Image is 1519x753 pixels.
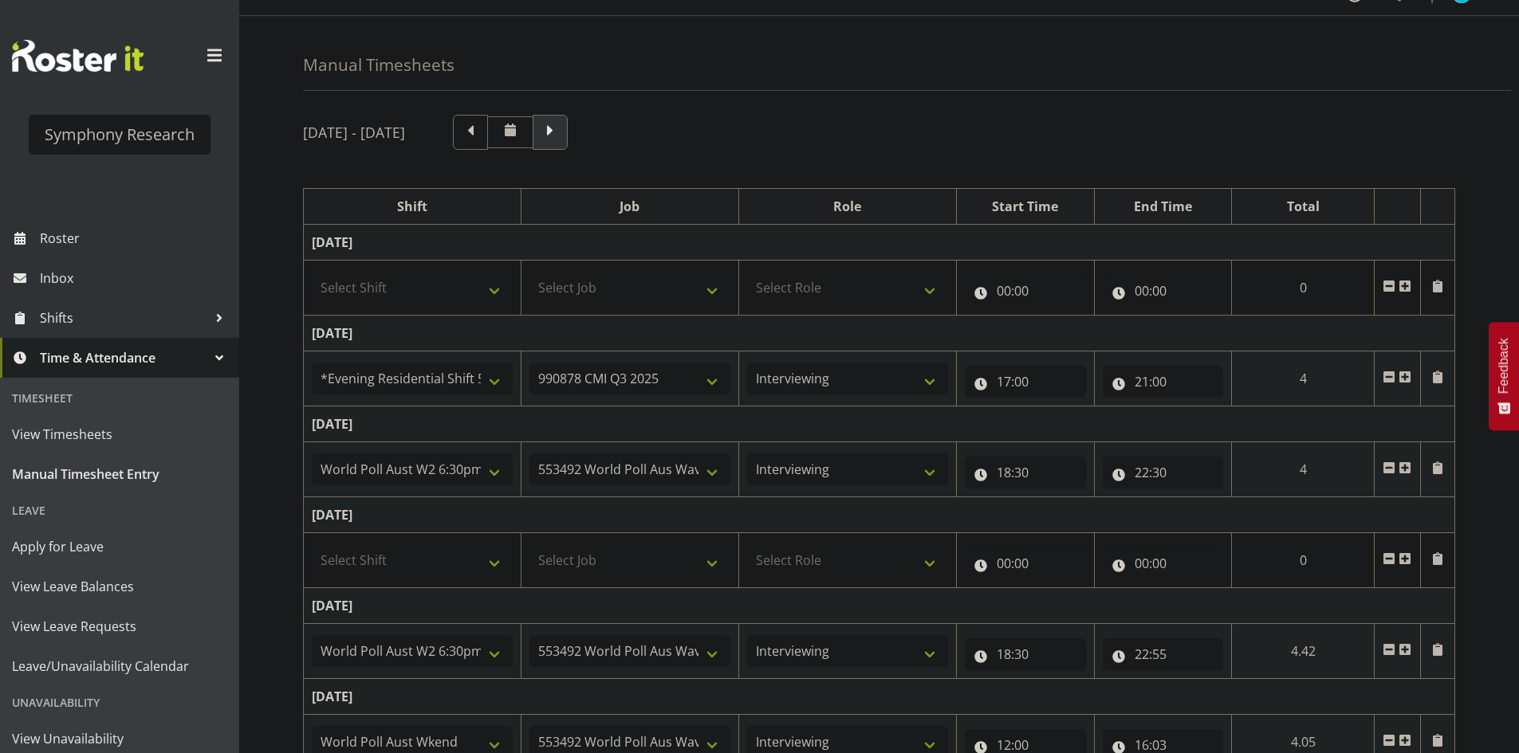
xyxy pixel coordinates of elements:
input: Click to select... [965,275,1086,307]
td: [DATE] [304,225,1455,261]
span: View Leave Balances [12,575,227,598]
td: [DATE] [304,316,1455,351]
img: Rosterit website logo [12,40,144,72]
input: Click to select... [1103,457,1224,488]
div: Shift [312,197,513,216]
td: [DATE] [304,406,1455,442]
input: Click to select... [965,547,1086,579]
div: Job [529,197,730,216]
span: Manual Timesheet Entry [12,462,227,486]
div: Symphony Research [45,123,195,147]
span: View Timesheets [12,422,227,446]
a: Apply for Leave [4,527,235,567]
a: Leave/Unavailability Calendar [4,646,235,686]
input: Click to select... [965,638,1086,670]
span: Apply for Leave [12,535,227,559]
span: Time & Attendance [40,346,207,370]
input: Click to select... [965,366,1086,398]
input: Click to select... [965,457,1086,488]
span: Leave/Unavailability Calendar [12,654,227,678]
a: View Leave Balances [4,567,235,606]
h5: [DATE] - [DATE] [303,124,405,141]
input: Click to select... [1103,275,1224,307]
td: 4.42 [1232,624,1375,679]
a: Manual Timesheet Entry [4,454,235,494]
button: Feedback - Show survey [1489,322,1519,430]
div: Leave [4,494,235,527]
span: Inbox [40,266,231,290]
td: [DATE] [304,497,1455,533]
td: 0 [1232,533,1375,588]
h4: Manual Timesheets [303,56,455,74]
span: Roster [40,226,231,250]
div: Start Time [965,197,1086,216]
td: 0 [1232,261,1375,316]
div: Timesheet [4,382,235,414]
div: End Time [1103,197,1224,216]
div: Role [747,197,948,216]
div: Unavailability [4,686,235,719]
span: Shifts [40,306,207,330]
input: Click to select... [1103,547,1224,579]
a: View Leave Requests [4,606,235,646]
input: Click to select... [1103,366,1224,398]
input: Click to select... [1103,638,1224,670]
span: View Leave Requests [12,614,227,638]
a: View Timesheets [4,414,235,454]
span: Feedback [1497,338,1511,394]
span: View Unavailability [12,727,227,751]
td: 4 [1232,351,1375,406]
td: [DATE] [304,679,1455,715]
td: 4 [1232,442,1375,497]
td: [DATE] [304,588,1455,624]
div: Total [1240,197,1366,216]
